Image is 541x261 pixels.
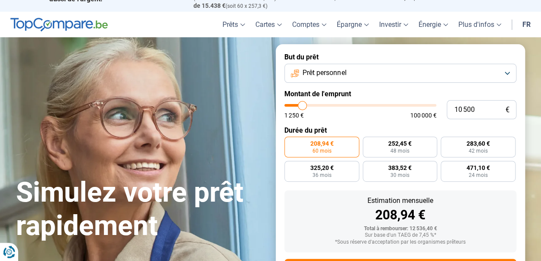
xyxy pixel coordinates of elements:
a: Énergie [413,12,453,37]
span: € [506,106,509,114]
span: 48 mois [390,148,409,153]
span: 100 000 € [410,112,436,118]
span: 471,10 € [467,165,490,171]
div: Total à rembourser: 12 536,40 € [291,226,509,232]
div: Estimation mensuelle [291,197,509,204]
label: Durée du prêt [284,126,516,134]
span: Prêt personnel [303,68,346,78]
h1: Simulez votre prêt rapidement [16,176,265,243]
div: *Sous réserve d'acceptation par les organismes prêteurs [291,239,509,245]
img: TopCompare [10,18,108,32]
span: 325,20 € [310,165,333,171]
span: 252,45 € [388,140,412,147]
span: 24 mois [469,173,488,178]
a: Prêts [217,12,250,37]
a: fr [517,12,536,37]
a: Épargne [332,12,374,37]
span: 30 mois [390,173,409,178]
div: Sur base d'un TAEG de 7,45 %* [291,232,509,238]
div: 208,94 € [291,209,509,222]
a: Cartes [250,12,287,37]
label: But du prêt [284,53,516,61]
a: Comptes [287,12,332,37]
label: Montant de l'emprunt [284,90,516,98]
a: Investir [374,12,413,37]
span: 1 250 € [284,112,304,118]
button: Prêt personnel [284,64,516,83]
span: 208,94 € [310,140,333,147]
span: 42 mois [469,148,488,153]
a: Plus d'infos [453,12,506,37]
span: 36 mois [312,173,331,178]
span: 283,60 € [467,140,490,147]
span: 383,52 € [388,165,412,171]
span: 60 mois [312,148,331,153]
